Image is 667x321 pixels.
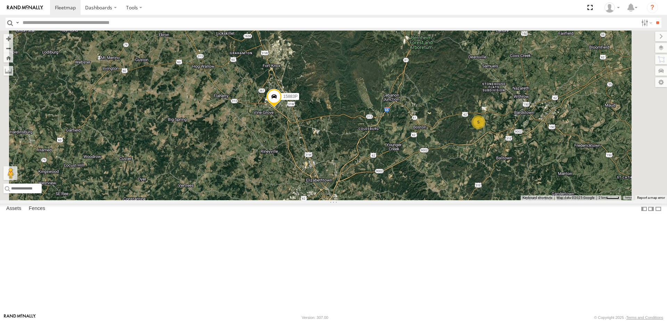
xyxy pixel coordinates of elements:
[3,66,13,76] label: Measure
[641,204,648,214] label: Dock Summary Table to the Left
[596,195,621,200] button: Map Scale: 2 km per 33 pixels
[625,196,632,199] a: Terms (opens in new tab)
[4,314,36,321] a: Visit our Website
[7,5,43,10] img: rand-logo.svg
[648,204,654,214] label: Dock Summary Table to the Right
[594,315,663,320] div: © Copyright 2025 -
[15,18,20,28] label: Search Query
[647,2,658,13] i: ?
[655,77,667,87] label: Map Settings
[3,43,13,53] button: Zoom out
[25,204,49,214] label: Fences
[3,53,13,62] button: Zoom Home
[655,204,662,214] label: Hide Summary Table
[626,315,663,320] a: Terms and Conditions
[639,18,653,28] label: Search Filter Options
[3,166,17,180] button: Drag Pegman onto the map to open Street View
[637,196,665,200] a: Report a map error
[522,195,552,200] button: Keyboard shortcuts
[302,315,328,320] div: Version: 307.00
[471,115,485,129] div: 5
[602,2,622,13] div: Paul Withrow
[283,94,297,99] span: 15883P
[599,196,606,200] span: 2 km
[3,204,25,214] label: Assets
[3,34,13,43] button: Zoom in
[557,196,594,200] span: Map data ©2025 Google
